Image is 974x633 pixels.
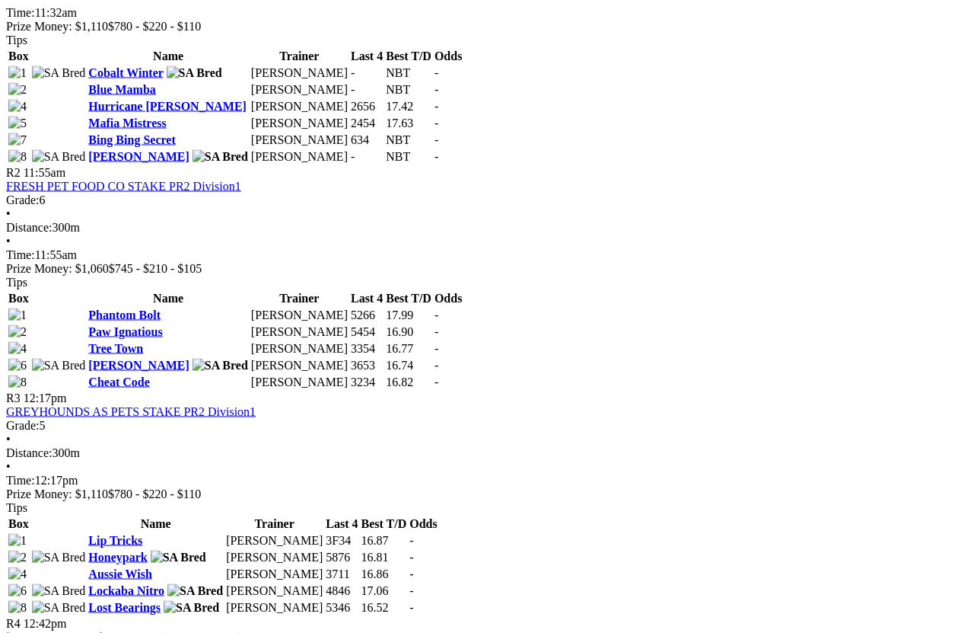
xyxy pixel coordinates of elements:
[350,82,384,98] td: -
[325,567,358,582] td: 3711
[6,248,35,261] span: Time:
[385,291,432,306] th: Best T/D
[8,342,27,356] img: 4
[32,551,86,564] img: SA Bred
[8,359,27,372] img: 6
[88,601,161,614] a: Lost Bearings
[8,150,27,164] img: 8
[6,193,968,207] div: 6
[385,149,432,165] td: NBT
[385,308,432,323] td: 17.99
[6,235,11,248] span: •
[385,49,432,64] th: Best T/D
[8,376,27,389] img: 8
[385,375,432,390] td: 16.82
[250,358,349,373] td: [PERSON_NAME]
[360,550,407,565] td: 16.81
[409,584,413,597] span: -
[88,66,163,79] a: Cobalt Winter
[88,359,189,372] a: [PERSON_NAME]
[6,488,968,501] div: Prize Money: $1,110
[434,117,438,129] span: -
[88,309,161,321] a: Phantom Bolt
[8,584,27,598] img: 6
[385,66,432,81] td: NBT
[6,193,40,206] span: Grade:
[250,308,349,323] td: [PERSON_NAME]
[8,325,27,339] img: 2
[350,308,384,323] td: 5266
[8,66,27,80] img: 1
[88,49,249,64] th: Name
[434,309,438,321] span: -
[250,324,349,340] td: [PERSON_NAME]
[88,291,249,306] th: Name
[350,133,384,148] td: 634
[6,276,27,289] span: Tips
[6,207,11,220] span: •
[88,376,149,388] a: Cheat Code
[88,150,189,163] a: [PERSON_NAME]
[250,341,349,356] td: [PERSON_NAME]
[350,116,384,131] td: 2454
[6,405,256,418] a: GREYHOUNDS AS PETS STAKE PR2 Division1
[350,324,384,340] td: 5454
[434,49,463,64] th: Odds
[88,83,155,96] a: Blue Mamba
[250,99,349,114] td: [PERSON_NAME]
[250,66,349,81] td: [PERSON_NAME]
[250,149,349,165] td: [PERSON_NAME]
[8,534,27,548] img: 1
[88,325,162,338] a: Paw Ignatious
[360,516,407,532] th: Best T/D
[434,133,438,146] span: -
[6,166,21,179] span: R2
[409,567,413,580] span: -
[24,392,67,404] span: 12:17pm
[6,392,21,404] span: R3
[434,376,438,388] span: -
[24,166,65,179] span: 11:55am
[8,551,27,564] img: 2
[385,324,432,340] td: 16.90
[434,66,438,79] span: -
[88,567,151,580] a: Aussie Wish
[8,83,27,97] img: 2
[8,567,27,581] img: 4
[6,474,968,488] div: 12:17pm
[8,601,27,615] img: 8
[385,358,432,373] td: 16.74
[88,584,164,597] a: Lockaba Nitro
[151,551,206,564] img: SA Bred
[8,292,29,305] span: Box
[360,533,407,548] td: 16.87
[8,100,27,113] img: 4
[6,474,35,487] span: Time:
[6,180,241,193] a: FRESH PET FOOD CO STAKE PR2 Division1
[360,567,407,582] td: 16.86
[32,150,86,164] img: SA Bred
[350,375,384,390] td: 3234
[225,600,323,615] td: [PERSON_NAME]
[6,221,52,234] span: Distance:
[88,551,147,564] a: Honeypark
[325,516,358,532] th: Last 4
[360,583,407,599] td: 17.06
[409,601,413,614] span: -
[434,83,438,96] span: -
[193,359,248,372] img: SA Bred
[434,150,438,163] span: -
[225,516,323,532] th: Trainer
[350,291,384,306] th: Last 4
[108,20,201,33] span: $780 - $220 - $110
[350,149,384,165] td: -
[325,583,358,599] td: 4846
[8,309,27,322] img: 1
[385,116,432,131] td: 17.63
[434,325,438,338] span: -
[409,516,438,532] th: Odds
[6,262,968,276] div: Prize Money: $1,060
[350,358,384,373] td: 3653
[225,550,323,565] td: [PERSON_NAME]
[325,600,358,615] td: 5346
